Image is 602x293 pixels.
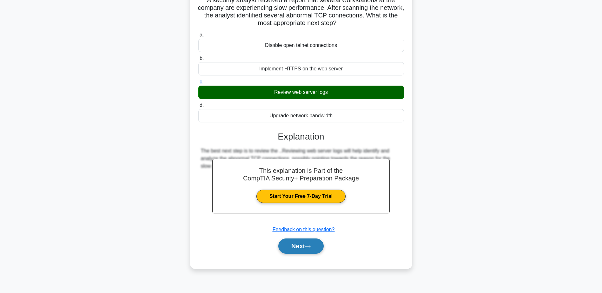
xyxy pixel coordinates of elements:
div: Review web server logs [198,86,404,99]
span: b. [200,55,204,61]
span: d. [200,102,204,108]
button: Next [278,238,324,254]
span: a. [200,32,204,37]
a: Start Your Free 7-Day Trial [256,190,346,203]
div: The best next step is to review the ..Reviewing web server logs will help identify and analyze th... [201,147,401,170]
div: Disable open telnet connections [198,39,404,52]
div: Implement HTTPS on the web server [198,62,404,75]
h3: Explanation [202,131,400,142]
a: Feedback on this question? [273,227,335,232]
span: c. [200,79,203,84]
div: Upgrade network bandwidth [198,109,404,122]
